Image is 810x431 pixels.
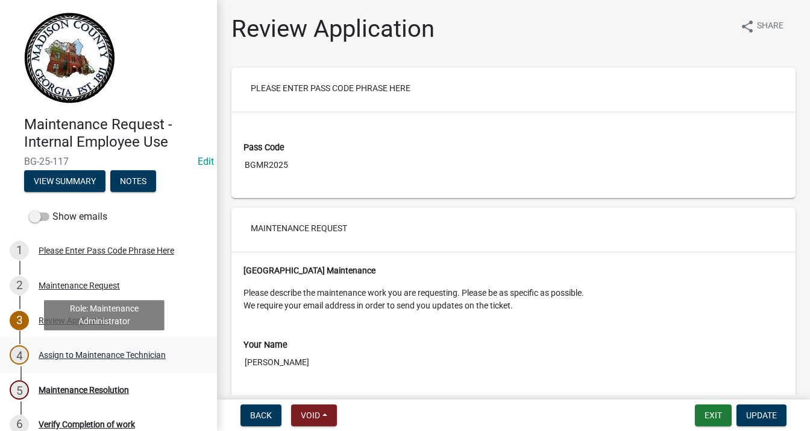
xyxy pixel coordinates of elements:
[24,13,115,103] img: Madison County, Georgia
[241,77,420,99] button: Please Enter Pass Code Phrase Here
[110,170,156,192] button: Notes
[757,19,783,34] span: Share
[24,170,105,192] button: View Summary
[746,410,777,420] span: Update
[291,404,337,426] button: Void
[740,19,755,34] i: share
[736,404,786,426] button: Update
[10,380,29,400] div: 5
[39,316,109,325] div: Review Application
[243,144,284,152] label: Pass Code
[243,341,287,350] label: Your Name
[243,266,375,275] strong: [GEOGRAPHIC_DATA] Maintenance
[240,404,281,426] button: Back
[10,276,29,295] div: 2
[695,404,732,426] button: Exit
[231,14,435,43] h1: Review Application
[301,410,320,420] span: Void
[39,420,135,429] div: Verify Completion of work
[24,156,193,167] span: BG-25-117
[39,351,166,359] div: Assign to Maintenance Technician
[39,281,120,290] div: Maintenance Request
[39,246,174,255] div: Please Enter Pass Code Phrase Here
[39,386,129,394] div: Maintenance Resolution
[10,241,29,260] div: 1
[243,287,783,312] p: Please describe the maintenance work you are requesting. Please be as specific as possible. We re...
[10,311,29,330] div: 3
[730,14,793,38] button: shareShare
[241,217,357,239] button: Maintenance Request
[24,116,207,151] h4: Maintenance Request - Internal Employee Use
[10,345,29,365] div: 4
[44,300,165,330] div: Role: Maintenance Administrator
[198,156,214,167] a: Edit
[198,156,214,167] wm-modal-confirm: Edit Application Number
[24,177,105,187] wm-modal-confirm: Summary
[29,209,107,224] label: Show emails
[250,410,272,420] span: Back
[110,177,156,187] wm-modal-confirm: Notes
